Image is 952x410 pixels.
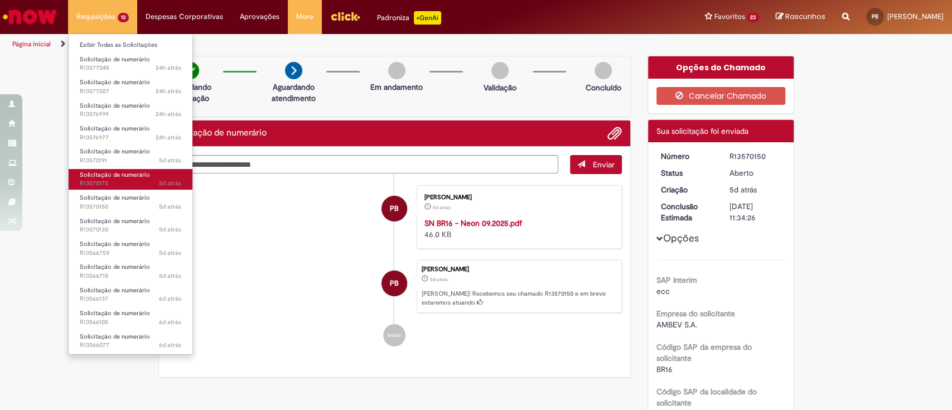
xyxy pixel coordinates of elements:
span: Solicitação de numerário [80,217,150,225]
span: R13576999 [80,110,181,119]
button: Enviar [570,155,622,174]
div: Opções do Chamado [648,56,794,79]
h2: Solicitação de numerário Histórico de tíquete [167,128,267,138]
time: 25/09/2025 13:51:25 [159,272,181,280]
span: Solicitação de numerário [80,78,150,86]
a: Aberto R13570175 : Solicitação de numerário [69,169,192,190]
span: 5d atrás [159,179,181,187]
a: Aberto R13566718 : Solicitação de numerário [69,261,192,282]
a: Aberto R13570150 : Solicitação de numerário [69,192,192,213]
time: 26/09/2025 11:33:42 [433,204,451,211]
span: PB [872,13,878,20]
span: 5d atrás [159,156,181,165]
span: R13566077 [80,341,181,350]
span: 6d atrás [159,318,181,326]
span: Despesas Corporativas [146,11,223,22]
div: Padroniza [377,11,441,25]
img: ServiceNow [1,6,59,28]
span: 23 [747,13,759,22]
a: Rascunhos [776,12,825,22]
p: Validação [484,82,516,93]
span: [PERSON_NAME] [887,12,944,21]
a: SN BR16 - Neon 09.2025.pdf [424,218,522,228]
span: R13570191 [80,156,181,165]
div: 26/09/2025 11:34:21 [729,184,781,195]
span: 6d atrás [159,295,181,303]
time: 29/09/2025 13:57:15 [156,64,181,72]
b: SAP Interim [656,275,697,285]
ul: Trilhas de página [8,34,626,55]
span: R13566105 [80,318,181,327]
span: Solicitação de numerário [80,240,150,248]
span: Favoritos [714,11,745,22]
textarea: Digite sua mensagem aqui... [167,155,559,174]
img: img-circle-grey.png [491,62,509,79]
span: R13570175 [80,179,181,188]
a: Aberto R13566759 : Solicitação de numerário [69,238,192,259]
a: Aberto R13570130 : Solicitação de numerário [69,215,192,236]
span: R13566759 [80,249,181,258]
span: R13576977 [80,133,181,142]
span: 5d atrás [159,202,181,211]
b: Código SAP da localidade do solicitante [656,387,757,408]
a: Aberto R13566105 : Solicitação de numerário [69,307,192,328]
span: More [296,11,313,22]
img: img-circle-grey.png [388,62,405,79]
time: 25/09/2025 13:59:10 [159,249,181,257]
span: Solicitação de numerário [80,55,150,64]
ul: Histórico de tíquete [167,174,622,358]
a: Aberto R13577045 : Solicitação de numerário [69,54,192,74]
p: [PERSON_NAME]! Recebemos seu chamado R13570150 e em breve estaremos atuando. [422,290,616,307]
span: ecc [656,286,670,296]
span: Rascunhos [785,11,825,22]
span: Sua solicitação foi enviada [656,126,748,136]
time: 26/09/2025 11:34:22 [159,202,181,211]
div: [DATE] 11:34:26 [729,201,781,223]
span: Solicitação de numerário [80,171,150,179]
div: R13570150 [729,151,781,162]
span: PB [390,270,399,297]
div: 46.0 KB [424,218,610,240]
a: Aberto R13576999 : Solicitação de numerário [69,100,192,120]
span: 24h atrás [156,87,181,95]
time: 29/09/2025 13:48:59 [156,110,181,118]
time: 26/09/2025 11:34:21 [729,185,757,195]
div: [PERSON_NAME] [424,194,610,201]
a: Página inicial [12,40,51,49]
span: Solicitação de numerário [80,102,150,110]
span: R13566137 [80,295,181,303]
time: 29/09/2025 13:46:38 [156,133,181,142]
span: 6d atrás [159,341,181,349]
span: 24h atrás [156,64,181,72]
span: 24h atrás [156,133,181,142]
span: Enviar [593,160,615,170]
b: Código SAP da empresa do solicitante [656,342,752,363]
time: 26/09/2025 11:34:21 [430,276,448,283]
button: Adicionar anexos [607,126,622,141]
ul: Requisições [68,33,193,355]
dt: Conclusão Estimada [653,201,721,223]
time: 26/09/2025 11:40:49 [159,156,181,165]
span: Solicitação de numerário [80,194,150,202]
span: 5d atrás [159,249,181,257]
img: img-circle-grey.png [595,62,612,79]
a: Aberto R13566137 : Solicitação de numerário [69,284,192,305]
a: Exibir Todas as Solicitações [69,39,192,51]
span: Solicitação de numerário [80,124,150,133]
img: arrow-next.png [285,62,302,79]
span: 24h atrás [156,110,181,118]
span: 5d atrás [159,272,181,280]
a: Aberto R13576977 : Solicitação de numerário [69,123,192,143]
span: PB [390,195,399,222]
time: 25/09/2025 11:26:51 [159,295,181,303]
span: Solicitação de numerário [80,309,150,317]
span: Requisições [76,11,115,22]
span: BR16 [656,364,673,374]
b: Empresa do solicitante [656,308,735,319]
a: Aberto R13577027 : Solicitação de numerário [69,76,192,97]
span: Aprovações [240,11,279,22]
div: Patricia Cristina Pinto Benedito [381,196,407,221]
dt: Criação [653,184,721,195]
button: Cancelar Chamado [656,87,785,105]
